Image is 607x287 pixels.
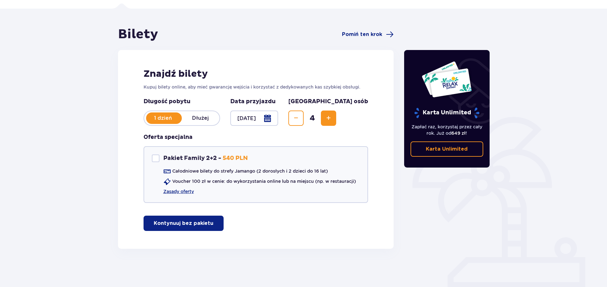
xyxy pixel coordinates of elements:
[411,124,483,136] p: Zapłać raz, korzystaj przez cały rok. Już od !
[342,31,382,38] span: Pomiń ten krok
[144,133,193,141] p: Oferta specjalna
[230,98,276,105] p: Data przyjazdu
[182,115,219,122] p: Dłużej
[163,188,194,195] a: Zasady oferty
[118,26,158,42] h1: Bilety
[426,146,468,153] p: Karta Unlimited
[342,31,394,38] a: Pomiń ten krok
[223,154,248,162] p: 540 PLN
[172,168,328,174] p: Całodniowe bilety do strefy Jamango (2 dorosłych i 2 dzieci do 16 lat)
[144,68,368,80] h2: Znajdź bilety
[414,107,480,118] p: Karta Unlimited
[144,216,224,231] button: Kontynuuj bez pakietu
[154,220,213,227] p: Kontynuuj bez pakietu
[305,113,320,123] span: 4
[144,115,182,122] p: 1 dzień
[411,141,483,157] a: Karta Unlimited
[451,131,466,136] span: 649 zł
[321,111,336,126] button: Increase
[288,111,304,126] button: Decrease
[172,178,356,184] p: Voucher 100 zł w cenie: do wykorzystania online lub na miejscu (np. w restauracji)
[144,84,368,90] p: Kupuj bilety online, aby mieć gwarancję wejścia i korzystać z dedykowanych kas szybkiej obsługi.
[163,154,221,162] p: Pakiet Family 2+2 -
[288,98,368,105] p: [GEOGRAPHIC_DATA] osób
[144,98,220,105] p: Długość pobytu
